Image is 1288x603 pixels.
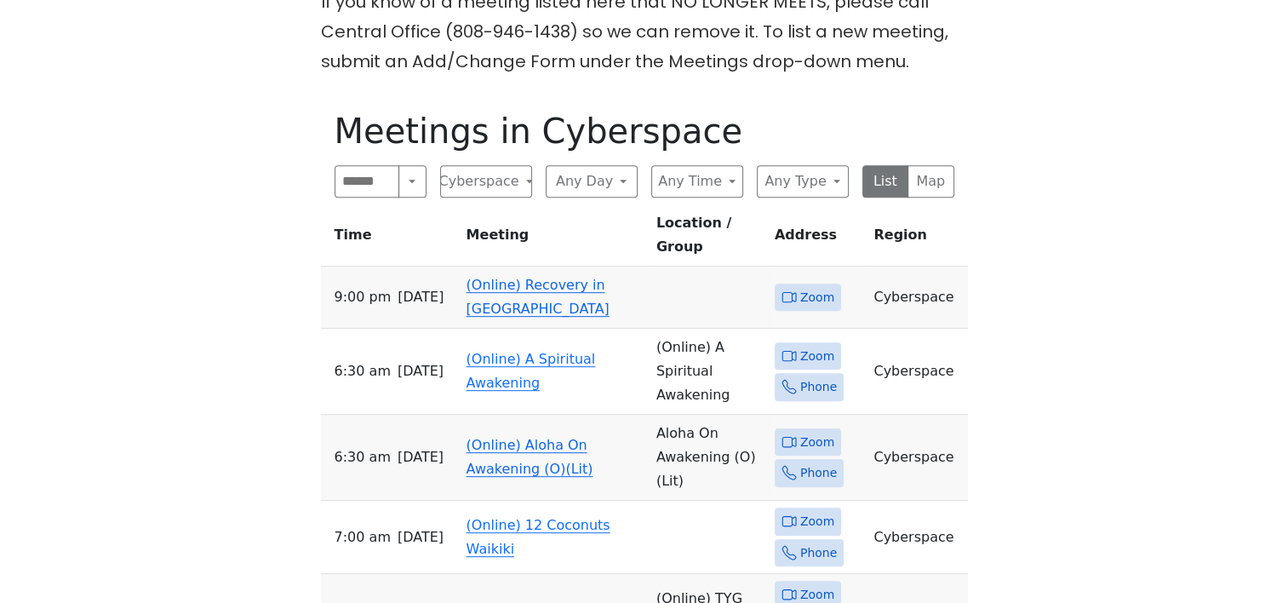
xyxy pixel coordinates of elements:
th: Address [768,211,867,267]
span: [DATE] [398,445,444,469]
a: (Online) Aloha On Awakening (O)(Lit) [467,437,593,477]
span: Zoom [800,287,834,308]
th: Meeting [460,211,650,267]
td: Cyberspace [867,267,967,329]
td: (Online) A Spiritual Awakening [650,329,768,415]
span: Phone [800,543,837,564]
button: Map [907,165,954,198]
input: Search [335,165,400,198]
span: Zoom [800,346,834,367]
a: (Online) Recovery in [GEOGRAPHIC_DATA] [467,277,610,317]
span: Phone [800,376,837,398]
span: Zoom [800,432,834,453]
button: Cyberspace [440,165,532,198]
a: (Online) A Spiritual Awakening [467,351,596,391]
th: Time [321,211,460,267]
button: Any Type [757,165,849,198]
td: Cyberspace [867,501,967,574]
span: 7:00 AM [335,525,391,549]
a: (Online) 12 Coconuts Waikiki [467,517,610,557]
span: Phone [800,462,837,484]
span: [DATE] [398,359,444,383]
button: Search [398,165,426,198]
td: Cyberspace [867,415,967,501]
span: Zoom [800,511,834,532]
th: Region [867,211,967,267]
td: Cyberspace [867,329,967,415]
h1: Meetings in Cyberspace [335,111,954,152]
span: 9:00 PM [335,285,392,309]
th: Location / Group [650,211,768,267]
button: List [862,165,909,198]
span: 6:30 AM [335,359,391,383]
button: Any Time [651,165,743,198]
button: Any Day [546,165,638,198]
span: [DATE] [398,285,444,309]
span: 6:30 AM [335,445,391,469]
td: Aloha On Awakening (O) (Lit) [650,415,768,501]
span: [DATE] [398,525,444,549]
